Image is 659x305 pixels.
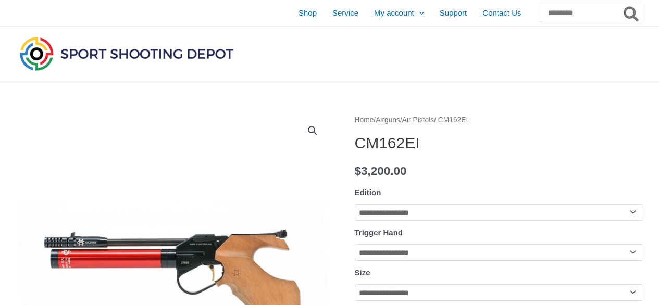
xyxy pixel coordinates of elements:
[355,268,370,277] label: Size
[355,134,642,152] h1: CM162EI
[355,113,642,127] nav: Breadcrumb
[621,4,642,22] button: Search
[355,164,362,177] span: $
[355,116,374,124] a: Home
[355,164,407,177] bdi: 3,200.00
[355,188,381,197] label: Edition
[376,116,400,124] a: Airguns
[402,116,434,124] a: Air Pistols
[303,121,322,140] a: View full-screen image gallery
[17,34,236,73] img: Sport Shooting Depot
[355,228,403,237] label: Trigger Hand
